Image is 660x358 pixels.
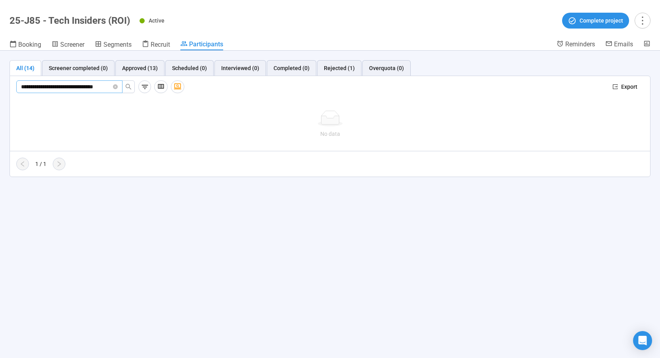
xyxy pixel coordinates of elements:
[56,161,62,167] span: right
[122,80,135,93] button: search
[635,13,650,29] button: more
[324,64,355,72] div: Rejected (1)
[557,40,595,50] a: Reminders
[637,15,648,26] span: more
[10,40,41,50] a: Booking
[172,64,207,72] div: Scheduled (0)
[221,64,259,72] div: Interviewed (0)
[35,160,46,168] div: 1 / 1
[125,84,132,90] span: search
[369,64,404,72] div: Overquota (0)
[633,331,652,350] div: Open Intercom Messenger
[565,40,595,48] span: Reminders
[614,40,633,48] span: Emails
[16,64,34,72] div: All (14)
[113,83,118,91] span: close-circle
[621,82,637,91] span: Export
[95,40,132,50] a: Segments
[18,41,41,48] span: Booking
[274,64,310,72] div: Completed (0)
[149,17,165,24] span: Active
[580,16,623,25] span: Complete project
[19,129,641,138] div: No data
[113,84,118,89] span: close-circle
[180,40,223,50] a: Participants
[19,161,26,167] span: left
[53,158,65,170] button: right
[612,84,618,89] span: export
[49,64,108,72] div: Screener completed (0)
[189,40,223,48] span: Participants
[606,80,644,93] button: exportExport
[103,41,132,48] span: Segments
[605,40,633,50] a: Emails
[151,41,170,48] span: Recruit
[562,13,629,29] button: Complete project
[10,15,130,26] h1: 25-J85 - Tech Insiders (ROI)
[60,41,84,48] span: Screener
[16,158,29,170] button: left
[52,40,84,50] a: Screener
[142,40,170,50] a: Recruit
[122,64,158,72] div: Approved (13)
